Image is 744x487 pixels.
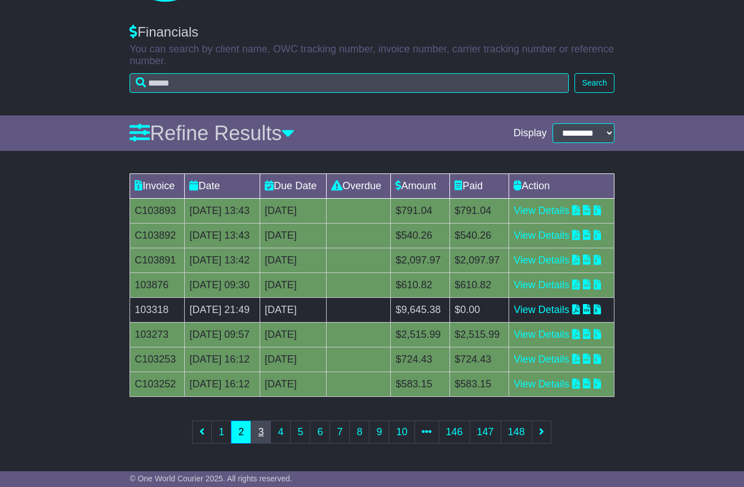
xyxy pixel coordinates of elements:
[130,24,614,41] div: Financials
[270,421,291,444] a: 4
[391,199,450,224] td: $791.04
[130,224,185,248] td: C103892
[185,273,260,298] td: [DATE] 09:30
[326,174,391,199] td: Overdue
[514,205,569,216] a: View Details
[185,298,260,323] td: [DATE] 21:49
[130,199,185,224] td: C103893
[389,421,415,444] a: 10
[290,421,310,444] a: 5
[450,298,509,323] td: $0.00
[514,378,569,390] a: View Details
[260,298,327,323] td: [DATE]
[391,174,450,199] td: Amount
[130,174,185,199] td: Invoice
[130,323,185,347] td: 103273
[130,122,295,145] a: Refine Results
[260,199,327,224] td: [DATE]
[450,372,509,397] td: $583.15
[450,273,509,298] td: $610.82
[211,421,231,444] a: 1
[439,421,470,444] a: 146
[260,273,327,298] td: [DATE]
[130,474,292,483] span: © One World Courier 2025. All rights reserved.
[450,224,509,248] td: $540.26
[231,421,251,444] a: 2
[260,347,327,372] td: [DATE]
[185,224,260,248] td: [DATE] 13:43
[329,421,350,444] a: 7
[260,248,327,273] td: [DATE]
[185,199,260,224] td: [DATE] 13:43
[185,174,260,199] td: Date
[185,347,260,372] td: [DATE] 16:12
[450,199,509,224] td: $791.04
[391,372,450,397] td: $583.15
[185,323,260,347] td: [DATE] 09:57
[130,43,614,68] p: You can search by client name, OWC tracking number, invoice number, carrier tracking number or re...
[391,298,450,323] td: $9,645.38
[450,347,509,372] td: $724.43
[130,273,185,298] td: 103876
[369,421,389,444] a: 9
[470,421,501,444] a: 147
[391,323,450,347] td: $2,515.99
[450,174,509,199] td: Paid
[130,248,185,273] td: C103891
[514,354,569,365] a: View Details
[574,73,614,93] button: Search
[391,273,450,298] td: $610.82
[185,248,260,273] td: [DATE] 13:42
[450,248,509,273] td: $2,097.97
[391,224,450,248] td: $540.26
[514,279,569,291] a: View Details
[130,298,185,323] td: 103318
[260,372,327,397] td: [DATE]
[514,254,569,266] a: View Details
[514,230,569,241] a: View Details
[391,248,450,273] td: $2,097.97
[450,323,509,347] td: $2,515.99
[185,372,260,397] td: [DATE] 16:12
[130,372,185,397] td: C103252
[251,421,271,444] a: 3
[260,323,327,347] td: [DATE]
[514,329,569,340] a: View Details
[514,304,569,315] a: View Details
[509,174,614,199] td: Action
[349,421,369,444] a: 8
[391,347,450,372] td: $724.43
[310,421,330,444] a: 6
[130,347,185,372] td: C103253
[501,421,532,444] a: 148
[260,174,327,199] td: Due Date
[514,127,547,140] span: Display
[260,224,327,248] td: [DATE]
